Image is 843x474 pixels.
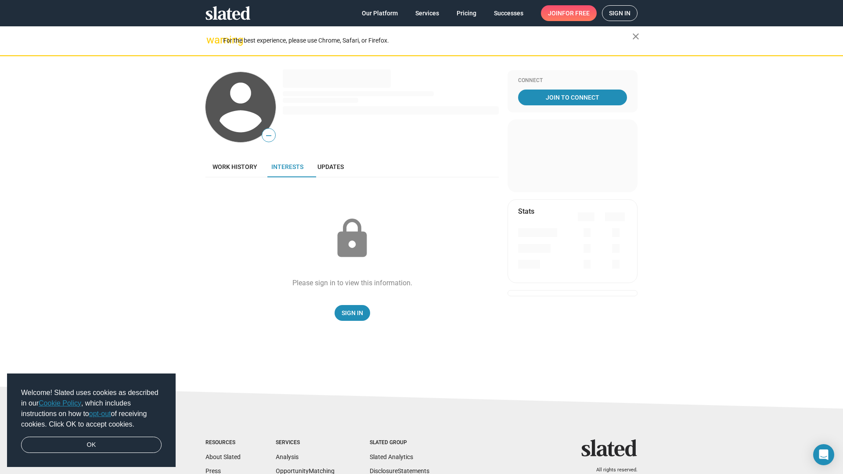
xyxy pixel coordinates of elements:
mat-icon: close [630,31,641,42]
a: Work history [205,156,264,177]
span: Interests [271,163,303,170]
a: Interests [264,156,310,177]
span: for free [562,5,590,21]
span: Welcome! Slated uses cookies as described in our , which includes instructions on how to of recei... [21,388,162,430]
a: Join To Connect [518,90,627,105]
div: Open Intercom Messenger [813,444,834,465]
span: Sign in [609,6,630,21]
div: cookieconsent [7,373,176,467]
span: — [262,130,275,141]
a: Services [408,5,446,21]
a: Our Platform [355,5,405,21]
a: Successes [487,5,530,21]
span: Sign In [342,305,363,321]
span: Work history [213,163,257,170]
a: Cookie Policy [39,399,81,407]
span: Join To Connect [520,90,625,105]
a: Slated Analytics [370,453,413,460]
a: Analysis [276,453,299,460]
span: Join [548,5,590,21]
div: Please sign in to view this information. [292,278,412,287]
mat-icon: lock [330,217,374,261]
div: For the best experience, please use Chrome, Safari, or Firefox. [223,35,632,47]
a: dismiss cookie message [21,437,162,453]
mat-card-title: Stats [518,207,534,216]
a: About Slated [205,453,241,460]
a: Sign In [335,305,370,321]
a: Joinfor free [541,5,597,21]
mat-icon: warning [206,35,217,45]
div: Resources [205,439,241,446]
span: Pricing [457,5,476,21]
span: Services [415,5,439,21]
div: Connect [518,77,627,84]
div: Services [276,439,335,446]
a: Pricing [450,5,483,21]
span: Successes [494,5,523,21]
a: opt-out [89,410,111,417]
span: Updates [317,163,344,170]
div: Slated Group [370,439,429,446]
span: Our Platform [362,5,398,21]
a: Sign in [602,5,638,21]
a: Updates [310,156,351,177]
